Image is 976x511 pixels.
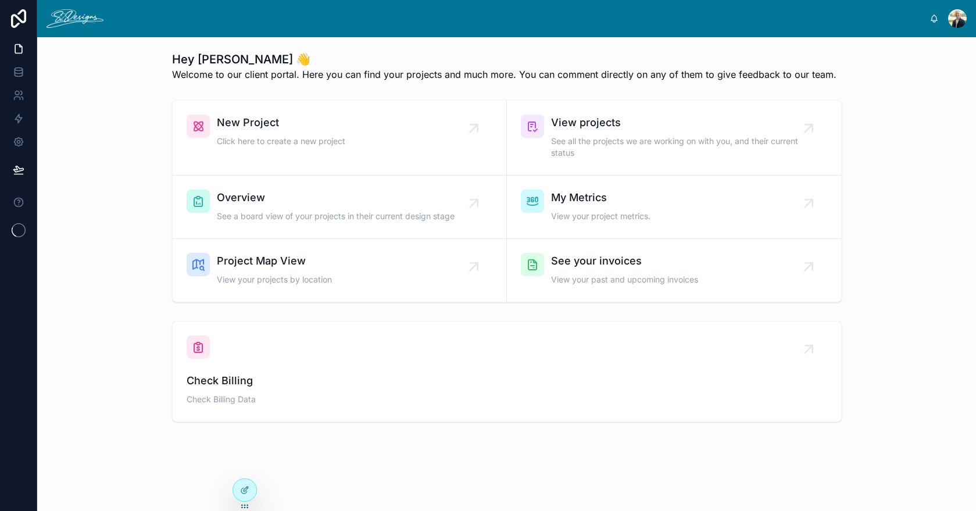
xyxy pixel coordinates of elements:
[507,239,841,302] a: See your invoicesView your past and upcoming invoices
[551,135,809,159] span: See all the projects we are working on with you, and their current status
[47,9,103,28] img: App logo
[551,253,698,269] span: See your invoices
[217,274,332,285] span: View your projects by location
[217,190,455,206] span: Overview
[173,176,507,239] a: OverviewSee a board view of your projects in their current design stage
[187,394,827,405] span: Check Billing Data
[551,210,650,222] span: View your project metrics.
[217,115,345,131] span: New Project
[173,239,507,302] a: Project Map ViewView your projects by location
[217,135,345,147] span: Click here to create a new project
[172,67,836,81] span: Welcome to our client portal. Here you can find your projects and much more. You can comment dire...
[551,274,698,285] span: View your past and upcoming invoices
[217,210,455,222] span: See a board view of your projects in their current design stage
[507,176,841,239] a: My MetricsView your project metrics.
[187,373,827,389] span: Check Billing
[551,190,650,206] span: My Metrics
[173,321,841,421] a: Check BillingCheck Billing Data
[551,115,809,131] span: View projects
[217,253,332,269] span: Project Map View
[507,101,841,176] a: View projectsSee all the projects we are working on with you, and their current status
[173,101,507,176] a: New ProjectClick here to create a new project
[113,16,929,21] div: scrollable content
[172,51,836,67] h1: Hey [PERSON_NAME] 👋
